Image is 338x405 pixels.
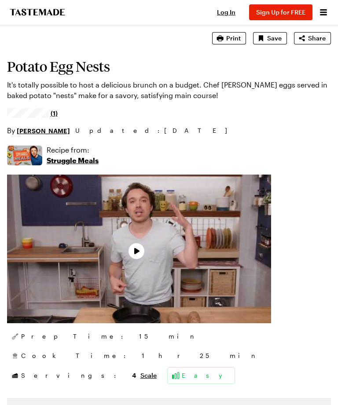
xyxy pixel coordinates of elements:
p: Struggle Meals [47,155,99,166]
button: Play Video [129,243,144,259]
span: 4 [132,371,136,379]
span: Log In [217,8,235,16]
span: Save [267,34,282,43]
span: Easy [182,371,231,380]
button: Print [212,32,246,44]
p: By [7,125,70,136]
span: Print [226,34,241,43]
img: Show where recipe is used [7,146,42,165]
p: Recipe from: [47,145,99,155]
span: Cook Time: 1 hr 25 min [21,351,258,360]
a: Recipe from:Struggle Meals [47,145,99,166]
video-js: Video Player [7,175,271,323]
span: Updated : [DATE] [75,126,236,135]
button: Share [294,32,331,44]
a: To Tastemade Home Page [9,9,66,16]
h1: Potato Egg Nests [7,58,331,74]
span: Prep Time: 15 min [21,332,197,341]
button: Scale [140,371,157,380]
span: Servings: [21,371,136,380]
button: Sign Up for FREE [249,4,312,20]
span: Sign Up for FREE [256,8,305,16]
a: 5/5 stars from 1 reviews [7,109,58,117]
span: (1) [51,109,58,117]
button: Save recipe [253,32,287,44]
a: [PERSON_NAME] [17,126,70,135]
span: Share [308,34,326,43]
button: Open menu [318,7,329,18]
button: Log In [209,8,244,17]
p: It's totally possible to host a delicious brunch on a budget. Chef [PERSON_NAME] eggs served in b... [7,80,331,101]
